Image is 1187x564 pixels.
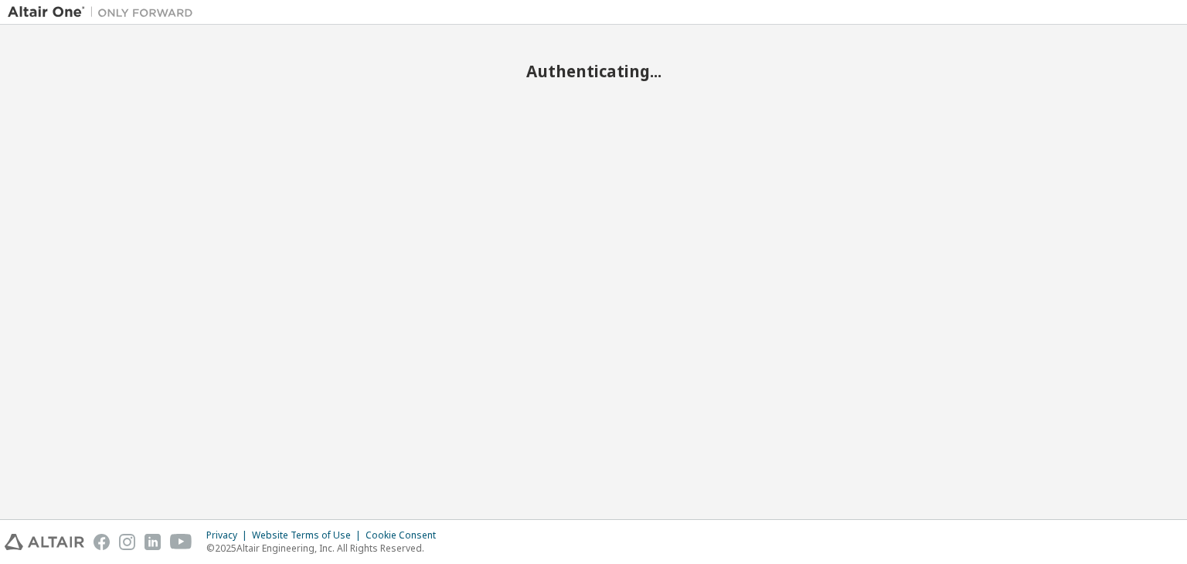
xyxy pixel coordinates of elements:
[145,534,161,550] img: linkedin.svg
[94,534,110,550] img: facebook.svg
[206,529,252,542] div: Privacy
[366,529,445,542] div: Cookie Consent
[170,534,192,550] img: youtube.svg
[8,5,201,20] img: Altair One
[119,534,135,550] img: instagram.svg
[8,61,1179,81] h2: Authenticating...
[252,529,366,542] div: Website Terms of Use
[5,534,84,550] img: altair_logo.svg
[206,542,445,555] p: © 2025 Altair Engineering, Inc. All Rights Reserved.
